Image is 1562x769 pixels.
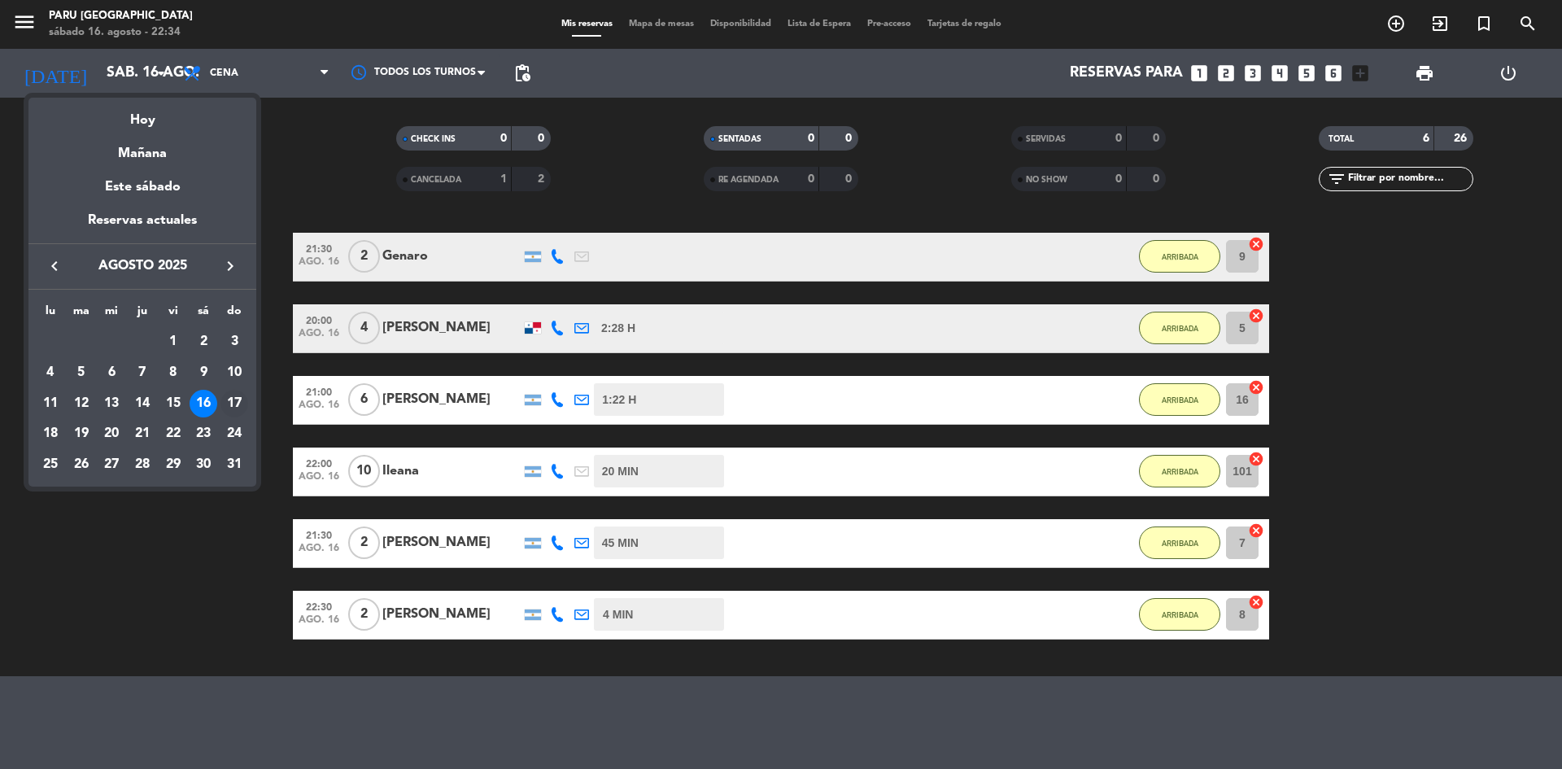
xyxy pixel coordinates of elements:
td: AGO. [35,326,158,357]
div: Mañana [28,131,256,164]
div: Este sábado [28,164,256,210]
td: 12 de agosto de 2025 [66,388,97,419]
td: 21 de agosto de 2025 [127,418,158,449]
div: 30 [190,451,217,478]
div: 26 [68,451,95,478]
div: 17 [220,390,248,417]
div: 15 [159,390,187,417]
td: 15 de agosto de 2025 [158,388,189,419]
td: 16 de agosto de 2025 [189,388,220,419]
td: 27 de agosto de 2025 [96,449,127,480]
td: 7 de agosto de 2025 [127,357,158,388]
i: keyboard_arrow_right [220,256,240,276]
div: 25 [37,451,64,478]
td: 19 de agosto de 2025 [66,418,97,449]
th: jueves [127,302,158,327]
td: 25 de agosto de 2025 [35,449,66,480]
div: 23 [190,420,217,448]
div: 24 [220,420,248,448]
td: 8 de agosto de 2025 [158,357,189,388]
div: 28 [129,451,156,478]
div: 1 [159,328,187,356]
div: 3 [220,328,248,356]
div: 22 [159,420,187,448]
div: 6 [98,359,125,387]
td: 20 de agosto de 2025 [96,418,127,449]
div: 18 [37,420,64,448]
td: 1 de agosto de 2025 [158,326,189,357]
div: 19 [68,420,95,448]
div: Hoy [28,98,256,131]
td: 28 de agosto de 2025 [127,449,158,480]
td: 4 de agosto de 2025 [35,357,66,388]
td: 6 de agosto de 2025 [96,357,127,388]
th: domingo [219,302,250,327]
td: 24 de agosto de 2025 [219,418,250,449]
div: 2 [190,328,217,356]
div: 16 [190,390,217,417]
td: 13 de agosto de 2025 [96,388,127,419]
td: 29 de agosto de 2025 [158,449,189,480]
td: 2 de agosto de 2025 [189,326,220,357]
th: miércoles [96,302,127,327]
td: 3 de agosto de 2025 [219,326,250,357]
td: 5 de agosto de 2025 [66,357,97,388]
div: 10 [220,359,248,387]
div: 4 [37,359,64,387]
div: 8 [159,359,187,387]
div: Reservas actuales [28,210,256,243]
span: agosto 2025 [69,256,216,277]
button: keyboard_arrow_left [40,256,69,277]
td: 26 de agosto de 2025 [66,449,97,480]
th: sábado [189,302,220,327]
td: 30 de agosto de 2025 [189,449,220,480]
div: 7 [129,359,156,387]
div: 21 [129,420,156,448]
div: 11 [37,390,64,417]
div: 12 [68,390,95,417]
td: 18 de agosto de 2025 [35,418,66,449]
td: 14 de agosto de 2025 [127,388,158,419]
td: 23 de agosto de 2025 [189,418,220,449]
div: 29 [159,451,187,478]
td: 22 de agosto de 2025 [158,418,189,449]
div: 27 [98,451,125,478]
td: 31 de agosto de 2025 [219,449,250,480]
th: lunes [35,302,66,327]
td: 17 de agosto de 2025 [219,388,250,419]
th: viernes [158,302,189,327]
div: 14 [129,390,156,417]
div: 5 [68,359,95,387]
button: keyboard_arrow_right [216,256,245,277]
th: martes [66,302,97,327]
i: keyboard_arrow_left [45,256,64,276]
td: 10 de agosto de 2025 [219,357,250,388]
div: 20 [98,420,125,448]
td: 9 de agosto de 2025 [189,357,220,388]
td: 11 de agosto de 2025 [35,388,66,419]
div: 13 [98,390,125,417]
div: 31 [220,451,248,478]
div: 9 [190,359,217,387]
